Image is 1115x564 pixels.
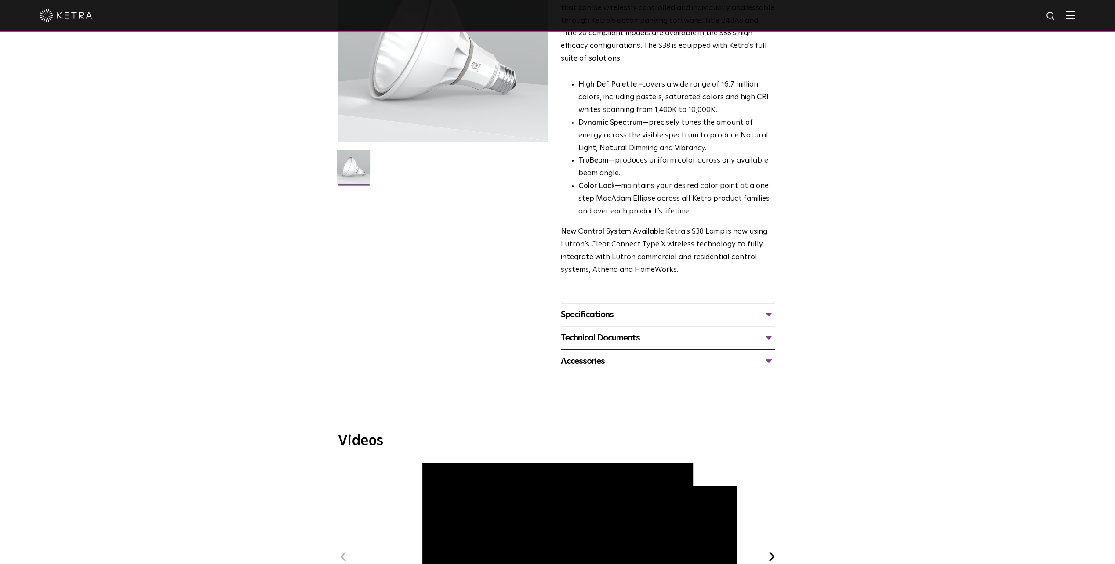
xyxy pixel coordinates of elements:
li: —produces uniform color across any available beam angle. [578,155,775,180]
div: Specifications [561,307,775,322]
strong: High Def Palette - [578,81,642,88]
img: ketra-logo-2019-white [40,9,92,22]
strong: Color Lock [578,182,615,190]
div: Accessories [561,354,775,368]
img: Hamburger%20Nav.svg [1066,11,1075,19]
p: Ketra’s S38 Lamp is now using Lutron’s Clear Connect Type X wireless technology to fully integrat... [561,226,775,277]
li: —precisely tunes the amount of energy across the visible spectrum to produce Natural Light, Natur... [578,117,775,155]
li: —maintains your desired color point at a one step MacAdam Ellipse across all Ketra product famili... [578,180,775,218]
button: Next [766,551,777,562]
img: search icon [1046,11,1057,22]
img: S38-Lamp-Edison-2021-Web-Square [337,150,370,190]
strong: Dynamic Spectrum [578,119,643,127]
button: Previous [338,551,349,562]
h3: Videos [338,434,777,448]
p: covers a wide range of 16.7 million colors, including pastels, saturated colors and high CRI whit... [578,79,775,117]
div: Technical Documents [561,331,775,345]
strong: TruBeam [578,157,609,164]
strong: New Control System Available: [561,228,666,235]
